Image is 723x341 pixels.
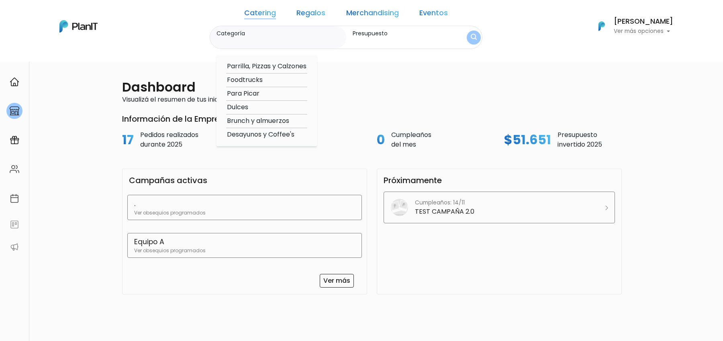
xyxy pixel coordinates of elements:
a: Cumpleaños: 14/11 TEST CAMPAÑA 2.0 [384,192,615,223]
h3: Información de la Empresa [122,114,622,124]
option: Desayunos y Coffee's [226,130,307,140]
p: TEST CAMPAÑA 2.0 [415,207,474,216]
img: home-e721727adea9d79c4d83392d1f703f7f8bce08238fde08b1acbfd93340b81755.svg [10,77,19,87]
a: Regalos [296,10,325,19]
option: Brunch y almuerzos [226,116,307,126]
p: . [134,198,355,209]
img: planit_placeholder-9427b205c7ae5e9bf800e9d23d5b17a34c4c1a44177066c4629bad40f2d9547d.png [390,198,408,216]
img: campaigns-02234683943229c281be62815700db0a1741e53638e28bf9629b52c665b00959.svg [10,135,19,145]
h2: Dashboard [122,80,196,95]
a: Ver más [320,274,354,288]
img: people-662611757002400ad9ed0e3c099ab2801c6687ba6c219adb57efc949bc21e19d.svg [10,164,19,174]
label: Categoría [216,29,343,38]
option: Para Picar [226,89,307,99]
a: . Ver obsequios programados [127,195,362,220]
h2: 0 [377,132,385,147]
button: PlanIt Logo [PERSON_NAME] Ver más opciones [588,16,673,37]
div: ¿Necesitás ayuda? [41,8,116,23]
label: Presupuesto [353,29,452,38]
img: search_button-432b6d5273f82d61273b3651a40e1bd1b912527efae98b1b7a1b2c0702e16a8d.svg [471,34,477,41]
img: partners-52edf745621dab592f3b2c58e3bca9d71375a7ef29c3b500c9f145b62cc070d4.svg [10,242,19,252]
img: arrow_right-9280cc79ecefa84298781467ce90b80af3baf8c02d32ced3b0099fbab38e4a3c.svg [605,206,608,210]
p: Pedidos realizados durante 2025 [140,130,198,149]
option: Foodtrucks [226,75,307,85]
h3: Próximamente [384,176,442,185]
a: Catering [244,10,276,19]
p: Cumpleaños: 14/11 [415,198,465,207]
img: feedback-78b5a0c8f98aac82b08bfc38622c3050aee476f2c9584af64705fc4e61158814.svg [10,220,19,229]
h2: $51.651 [504,132,551,147]
p: Ver más opciones [614,29,673,34]
p: Presupuesto invertido 2025 [558,130,602,149]
a: Eventos [419,10,448,19]
h2: 2 [249,132,257,147]
option: Dulces [226,102,307,112]
h2: 17 [122,132,134,147]
p: Cumpleaños del mes [391,130,431,149]
img: PlanIt Logo [593,17,611,35]
h6: [PERSON_NAME] [614,18,673,25]
img: marketplace-4ceaa7011d94191e9ded77b95e3339b90024bf715f7c57f8cf31f2d8c509eaba.svg [10,106,19,116]
option: Parrilla, Pizzas y Calzones [226,61,307,71]
a: Equipo A Ver obsequios programados [127,233,362,258]
img: calendar-87d922413cdce8b2cf7b7f5f62616a5cf9e4887200fb71536465627b3292af00.svg [10,194,19,203]
p: Visualizá el resumen de tus iniciativas en PlanIT. [122,95,622,104]
p: Equipo A [134,237,355,247]
p: Ver obsequios programados [134,247,355,254]
a: Merchandising [346,10,399,19]
h3: Campañas activas [129,176,207,185]
img: PlanIt Logo [59,20,98,33]
p: Ver obsequios programados [134,209,355,216]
